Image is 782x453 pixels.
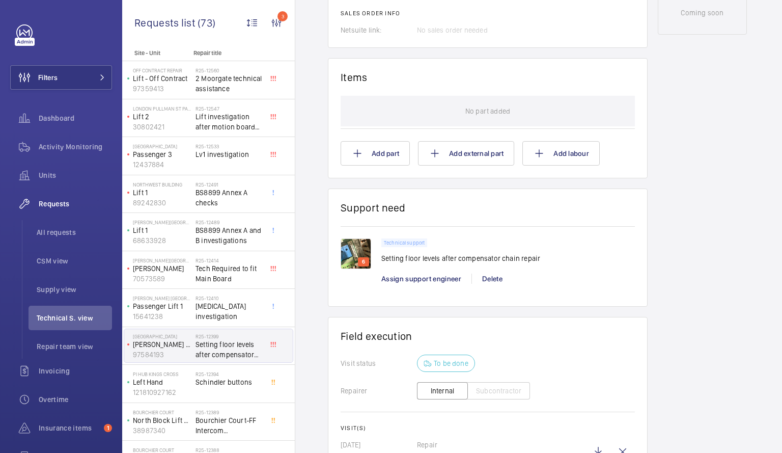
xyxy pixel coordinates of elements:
[133,295,191,301] p: [PERSON_NAME] [GEOGRAPHIC_DATA]
[133,257,191,263] p: [PERSON_NAME][GEOGRAPHIC_DATA]
[39,142,112,152] span: Activity Monitoring
[133,371,191,377] p: PI Hub Kings Cross
[465,96,510,126] p: No part added
[195,73,263,94] span: 2 Moorgate technical assistance
[195,67,263,73] h2: R25-12560
[37,227,112,237] span: All requests
[341,10,635,17] h2: Sales order info
[133,149,191,159] p: Passenger 3
[37,284,112,295] span: Supply view
[133,311,191,322] p: 15641238
[133,159,191,170] p: 12437884
[193,49,261,57] p: Repair title
[133,447,191,453] p: Bourchier Court
[133,409,191,415] p: Bourchier Court
[341,440,417,450] p: [DATE]
[133,198,191,208] p: 89242830
[133,301,191,311] p: Passenger Lift 1
[195,295,263,301] h2: R25-12410
[37,256,112,266] span: CSM view
[39,394,112,405] span: Overtime
[195,105,263,112] h2: R25-12547
[195,149,263,159] span: Lv1 investigation
[133,219,191,225] p: [PERSON_NAME][GEOGRAPHIC_DATA]
[417,382,468,399] button: Internal
[133,84,191,94] p: 97359413
[133,274,191,284] p: 70573589
[39,423,100,433] span: Insurance items
[133,105,191,112] p: LONDON PULLMAN ST PANCRAS
[195,188,263,208] span: BS8899 Annex A checks
[471,274,513,284] div: Delete
[134,16,198,29] span: Requests list
[195,415,263,436] span: Bourchier Court-FF Intercom Investigation.
[10,65,112,90] button: Filters
[133,377,191,387] p: Left Hand
[195,263,263,284] span: Tech Required to fit Main Board
[341,71,368,84] h1: Items
[467,382,530,399] button: Subcontractor
[681,8,723,18] p: Coming soon
[133,387,191,397] p: 121810927162
[133,67,191,73] p: Off Contract Repair
[195,181,263,188] h2: R25-12491
[38,72,58,83] span: Filters
[133,143,191,149] p: [GEOGRAPHIC_DATA]
[195,257,263,263] h2: R25-12414
[195,143,263,149] h2: R25-12533
[195,112,263,132] span: Lift investigation after motion board replacement
[122,49,189,57] p: Site - Unit
[133,350,191,360] p: 97584193
[195,371,263,377] h2: R25-12394
[195,225,263,246] span: BS8899 Annex A and B investigations
[195,447,263,453] h2: R25-12388
[133,415,191,425] p: North Block Lift A - CPN70474
[522,141,600,166] button: Add labour
[360,257,367,267] p: 6
[133,188,191,198] p: Lift 1
[39,199,112,209] span: Requests
[381,253,540,263] p: Setting floor levels after compensator chain repair
[133,112,191,122] p: Lift 2
[133,122,191,132] p: 30802421
[104,424,112,432] span: 1
[434,358,468,368] p: To be done
[133,235,191,246] p: 68633928
[37,313,112,323] span: Technical S. view
[133,181,191,188] p: northwest building
[133,263,191,274] p: [PERSON_NAME]
[341,238,371,269] img: 1758179771432-b2eb5517-e42e-4650-b37b-d772c674e663
[381,275,461,283] span: Assign support engineer
[195,409,263,415] h2: R25-12389
[39,366,112,376] span: Invoicing
[133,339,191,350] p: [PERSON_NAME] lift 2
[195,219,263,225] h2: R25-12489
[417,440,586,450] p: Repair
[418,141,514,166] button: Add external part
[37,341,112,352] span: Repair team view
[341,330,635,342] h1: Field execution
[39,113,112,123] span: Dashboard
[341,141,410,166] button: Add part
[195,301,263,322] span: [MEDICAL_DATA] investigation
[133,225,191,235] p: Lift 1
[195,333,263,339] h2: R25-12399
[341,201,406,214] h1: Support need
[133,425,191,436] p: 38987340
[39,170,112,180] span: Units
[133,333,191,339] p: [GEOGRAPHIC_DATA]
[384,241,425,245] p: Technical support
[195,377,263,387] span: Schindler buttons
[341,424,635,432] h2: Visit(s)
[195,339,263,360] span: Setting floor levels after compensator chain repair
[133,73,191,84] p: Lift - Off Contract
